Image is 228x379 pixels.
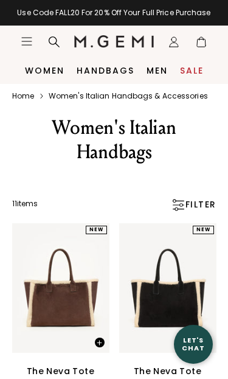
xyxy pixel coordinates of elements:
[86,226,107,234] div: NEW
[74,35,154,47] img: M.Gemi
[49,91,208,101] a: Women's italian handbags & accessories
[25,66,64,75] a: Women
[29,116,199,164] div: Women's Italian Handbags
[119,223,216,353] img: The Neva Tote
[27,364,94,378] div: The Neva Tote
[180,66,204,75] a: Sale
[134,364,201,378] div: The Neva Tote
[193,226,214,234] div: NEW
[147,66,168,75] a: Men
[172,199,184,211] img: Open filters
[174,336,213,352] div: Let's Chat
[12,199,38,211] div: 11 items
[21,35,33,47] button: Open site menu
[77,66,134,75] a: Handbags
[171,199,216,211] div: FILTER
[12,223,109,353] img: The Neva Tote
[12,91,34,101] a: Home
